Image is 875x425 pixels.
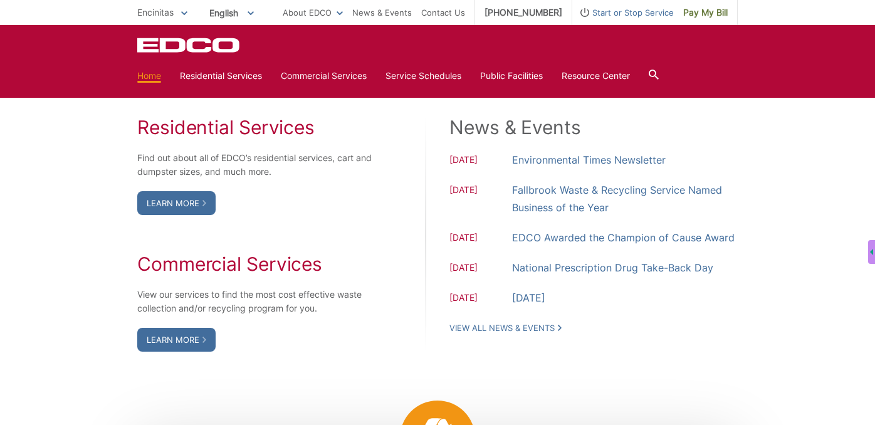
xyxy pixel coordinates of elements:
[200,3,263,23] span: English
[512,289,545,307] a: [DATE]
[449,291,512,307] span: [DATE]
[283,6,343,19] a: About EDCO
[137,191,216,215] a: Learn More
[449,231,512,246] span: [DATE]
[512,229,735,246] a: EDCO Awarded the Champion of Cause Award
[562,69,630,83] a: Resource Center
[281,69,367,83] a: Commercial Services
[421,6,465,19] a: Contact Us
[683,6,728,19] span: Pay My Bill
[385,69,461,83] a: Service Schedules
[480,69,543,83] a: Public Facilities
[449,116,738,139] h2: News & Events
[449,153,512,169] span: [DATE]
[180,69,262,83] a: Residential Services
[137,7,174,18] span: Encinitas
[137,116,374,139] h2: Residential Services
[449,261,512,276] span: [DATE]
[137,151,374,179] p: Find out about all of EDCO’s residential services, cart and dumpster sizes, and much more.
[137,253,374,275] h2: Commercial Services
[137,288,374,315] p: View our services to find the most cost effective waste collection and/or recycling program for you.
[512,259,713,276] a: National Prescription Drug Take-Back Day
[137,69,161,83] a: Home
[352,6,412,19] a: News & Events
[449,183,512,216] span: [DATE]
[512,151,666,169] a: Environmental Times Newsletter
[137,38,241,53] a: EDCD logo. Return to the homepage.
[137,328,216,352] a: Learn More
[512,181,738,216] a: Fallbrook Waste & Recycling Service Named Business of the Year
[449,322,562,333] a: View All News & Events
